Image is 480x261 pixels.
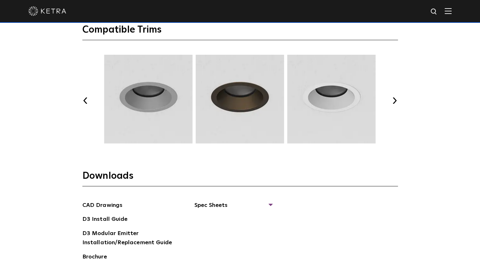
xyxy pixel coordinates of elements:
a: CAD Drawings [82,201,123,211]
span: Spec Sheets [194,201,272,215]
img: Hamburger%20Nav.svg [445,8,452,14]
img: search icon [430,8,438,16]
img: ketra-logo-2019-white [28,6,66,16]
h3: Compatible Trims [82,24,398,40]
button: Next [392,97,398,104]
img: TRM010.webp [286,55,376,143]
img: TRM008.webp [103,55,193,143]
a: D3 Install Guide [82,215,127,225]
button: Previous [82,97,89,104]
h3: Downloads [82,170,398,186]
img: TRM009.webp [195,55,285,143]
a: D3 Modular Emitter Installation/Replacement Guide [82,229,177,248]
